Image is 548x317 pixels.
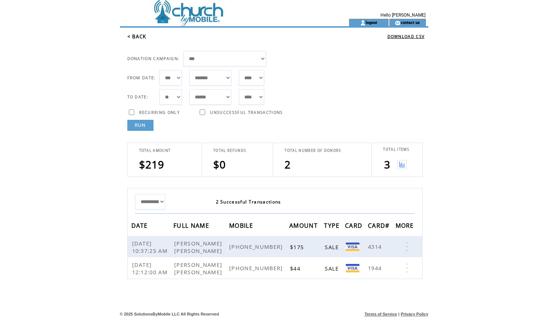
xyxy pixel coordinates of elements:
a: contact us [400,20,420,25]
span: 3 [384,157,390,171]
span: $44 [290,265,302,272]
span: CARD# [368,220,392,233]
a: AMOUNT [289,223,320,227]
span: [PERSON_NAME] [PERSON_NAME] [174,261,224,276]
span: MOBILE [229,220,255,233]
span: TOTAL NUMBER OF DONORS [285,148,341,153]
a: CARD [345,223,364,227]
span: $0 [213,157,226,171]
a: DOWNLOAD CSV [387,34,425,39]
span: MORE [396,220,416,233]
a: Terms of Service [365,312,397,316]
span: [DATE] 12:12:00 AM [132,261,170,276]
span: | [398,312,399,316]
span: TO DATE: [127,94,149,100]
span: RECURRING ONLY [139,110,180,115]
span: TYPE [324,220,341,233]
span: $219 [139,157,165,171]
img: Visa [346,264,359,272]
span: 4314 [368,243,383,250]
a: DATE [131,223,150,227]
span: UNSUCCESSFUL TRANSACTIONS [210,110,283,115]
span: [PERSON_NAME] [PERSON_NAME] [174,240,224,254]
span: CARD [345,220,364,233]
span: TOTAL REFUNDS [213,148,246,153]
span: 2 [285,157,291,171]
span: 1944 [368,264,383,272]
img: View graph [397,160,407,169]
img: account_icon.gif [360,20,366,26]
span: TOTAL AMOUNT [139,148,171,153]
span: TOTAL ITEMS [383,147,409,152]
a: < BACK [127,33,147,40]
span: [PHONE_NUMBER] [229,264,285,272]
span: DATE [131,220,150,233]
span: AMOUNT [289,220,320,233]
a: RUN [127,120,154,131]
span: FROM DATE: [127,75,156,80]
img: contact_us_icon.gif [395,20,400,26]
span: [PHONE_NUMBER] [229,243,285,250]
span: 2 Successful Transactions [216,199,281,205]
a: CARD# [368,223,392,227]
a: TYPE [324,223,341,227]
span: © 2025 SolutionsByMobile LLC All Rights Reserved [120,312,219,316]
img: Visa [346,243,359,251]
span: FULL NAME [173,220,211,233]
span: SALE [325,243,341,251]
a: logout [366,20,377,25]
a: Privacy Policy [401,312,428,316]
a: FULL NAME [173,223,211,227]
span: SALE [325,265,341,272]
span: $175 [290,243,306,251]
span: Hello [PERSON_NAME] [380,13,425,18]
span: DONATION CAMPAIGN: [127,56,180,61]
a: MOBILE [229,223,255,227]
span: [DATE] 10:37:25 AM [132,240,170,254]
